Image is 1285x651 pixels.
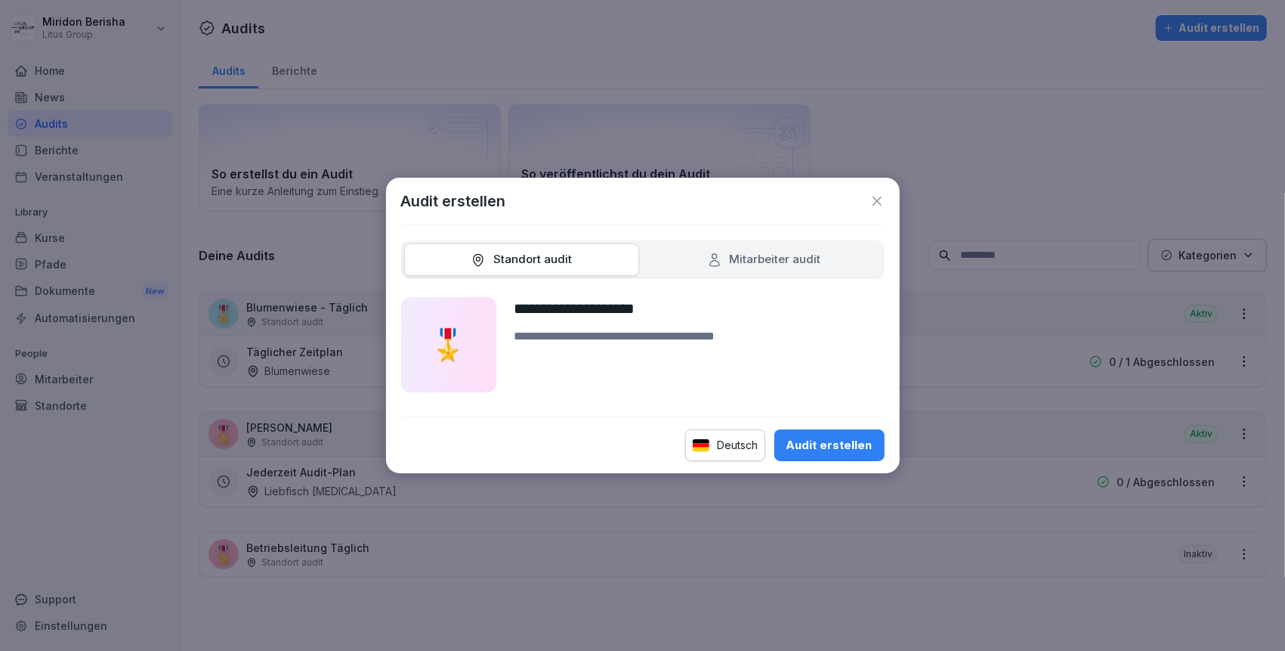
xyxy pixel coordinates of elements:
h1: Audit erstellen [401,190,506,212]
div: 🎖️ [401,297,496,392]
div: Standort audit [471,251,572,268]
div: Audit erstellen [786,437,873,454]
img: de.svg [692,439,710,453]
div: Deutsch [685,429,765,461]
button: Audit erstellen [774,429,885,461]
div: Mitarbeiter audit [707,251,821,268]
